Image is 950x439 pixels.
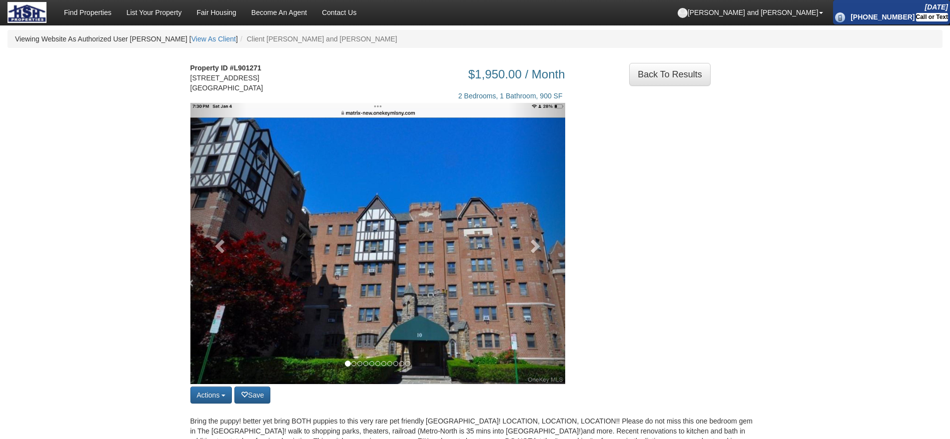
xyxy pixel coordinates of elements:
[835,12,845,22] img: phone_icon.png
[15,34,238,44] li: Viewing Website As Authorized User [PERSON_NAME] [ ]
[629,63,711,86] a: Back To Results
[190,64,261,72] strong: Property ID #L901271
[925,3,948,11] i: [DATE]
[678,8,688,18] img: default-profile.png
[629,63,711,86] div: ...
[916,13,948,21] div: Call or Text
[288,68,565,81] h3: $1,950.00 / Month
[238,34,397,44] li: Client [PERSON_NAME] and [PERSON_NAME]
[234,387,270,404] button: Save
[851,13,915,21] b: [PHONE_NUMBER]
[190,387,232,404] button: Actions
[191,35,236,43] a: View As Client
[190,63,273,93] address: [STREET_ADDRESS] [GEOGRAPHIC_DATA]
[288,81,565,101] div: 2 Bedrooms, 1 Bathroom, 900 SF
